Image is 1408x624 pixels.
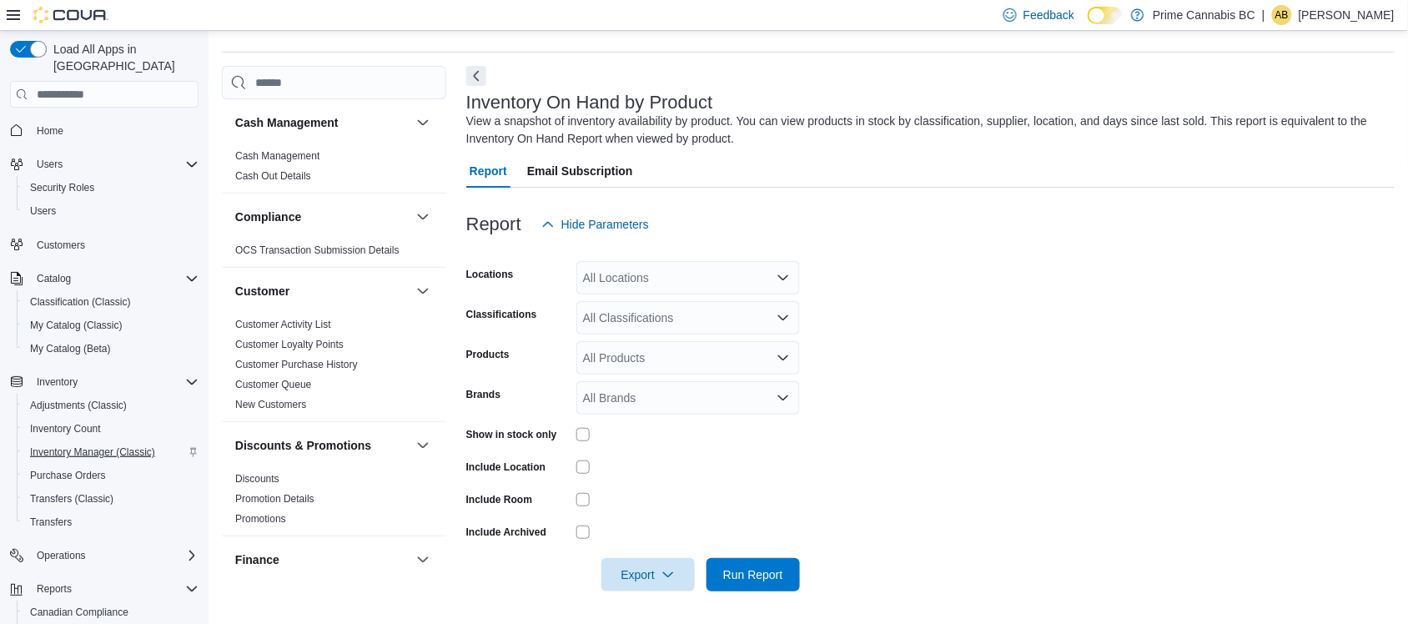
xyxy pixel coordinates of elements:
[17,394,205,417] button: Adjustments (Classic)
[777,311,790,325] button: Open list of options
[17,314,205,337] button: My Catalog (Classic)
[23,602,199,622] span: Canadian Compliance
[30,469,106,482] span: Purchase Orders
[30,295,131,309] span: Classification (Classic)
[23,442,162,462] a: Inventory Manager (Classic)
[235,437,410,454] button: Discounts & Promotions
[37,375,78,389] span: Inventory
[1088,24,1089,25] span: Dark Mode
[37,239,85,252] span: Customers
[235,339,344,350] a: Customer Loyalty Points
[3,118,205,142] button: Home
[23,201,199,221] span: Users
[30,492,113,506] span: Transfers (Classic)
[235,513,286,525] a: Promotions
[561,216,649,233] span: Hide Parameters
[30,121,70,141] a: Home
[235,283,289,299] h3: Customer
[466,214,521,234] h3: Report
[466,93,713,113] h3: Inventory On Hand by Product
[30,204,56,218] span: Users
[17,601,205,624] button: Canadian Compliance
[23,489,199,509] span: Transfers (Classic)
[30,516,72,529] span: Transfers
[23,178,101,198] a: Security Roles
[30,342,111,355] span: My Catalog (Beta)
[47,41,199,74] span: Load All Apps in [GEOGRAPHIC_DATA]
[17,440,205,464] button: Inventory Manager (Classic)
[466,526,546,539] label: Include Archived
[413,207,433,227] button: Compliance
[466,66,486,86] button: Next
[235,512,286,526] span: Promotions
[30,319,123,332] span: My Catalog (Classic)
[1299,5,1395,25] p: [PERSON_NAME]
[466,348,510,361] label: Products
[37,272,71,285] span: Catalog
[30,181,94,194] span: Security Roles
[23,292,138,312] a: Classification (Classic)
[23,442,199,462] span: Inventory Manager (Classic)
[235,114,339,131] h3: Cash Management
[470,154,507,188] span: Report
[235,209,301,225] h3: Compliance
[235,437,371,454] h3: Discounts & Promotions
[1023,7,1074,23] span: Feedback
[3,370,205,394] button: Inventory
[23,419,108,439] a: Inventory Count
[17,487,205,511] button: Transfers (Classic)
[23,395,199,415] span: Adjustments (Classic)
[777,391,790,405] button: Open list of options
[222,469,446,536] div: Discounts & Promotions
[413,550,433,570] button: Finance
[235,283,410,299] button: Customer
[235,472,279,486] span: Discounts
[37,124,63,138] span: Home
[23,419,199,439] span: Inventory Count
[222,315,446,421] div: Customer
[235,379,311,390] a: Customer Queue
[413,281,433,301] button: Customer
[3,233,205,257] button: Customers
[466,113,1386,148] div: View a snapshot of inventory availability by product. You can view products in stock by classific...
[3,544,205,567] button: Operations
[30,606,128,619] span: Canadian Compliance
[235,398,306,411] span: New Customers
[23,292,199,312] span: Classification (Classic)
[235,318,331,331] span: Customer Activity List
[17,199,205,223] button: Users
[17,337,205,360] button: My Catalog (Beta)
[235,359,358,370] a: Customer Purchase History
[235,169,311,183] span: Cash Out Details
[23,489,120,509] a: Transfers (Classic)
[3,153,205,176] button: Users
[235,244,400,257] span: OCS Transaction Submission Details
[235,399,306,410] a: New Customers
[413,435,433,455] button: Discounts & Promotions
[17,176,205,199] button: Security Roles
[30,546,199,566] span: Operations
[466,388,500,401] label: Brands
[23,395,133,415] a: Adjustments (Classic)
[30,235,92,255] a: Customers
[30,399,127,412] span: Adjustments (Classic)
[30,445,155,459] span: Inventory Manager (Classic)
[222,240,446,267] div: Compliance
[777,351,790,365] button: Open list of options
[235,114,410,131] button: Cash Management
[413,113,433,133] button: Cash Management
[235,473,279,485] a: Discounts
[37,158,63,171] span: Users
[30,269,199,289] span: Catalog
[235,209,410,225] button: Compliance
[777,271,790,284] button: Open list of options
[707,558,800,591] button: Run Report
[466,268,514,281] label: Locations
[23,465,113,486] a: Purchase Orders
[30,119,199,140] span: Home
[466,428,557,441] label: Show in stock only
[17,464,205,487] button: Purchase Orders
[235,338,344,351] span: Customer Loyalty Points
[30,372,84,392] button: Inventory
[23,178,199,198] span: Security Roles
